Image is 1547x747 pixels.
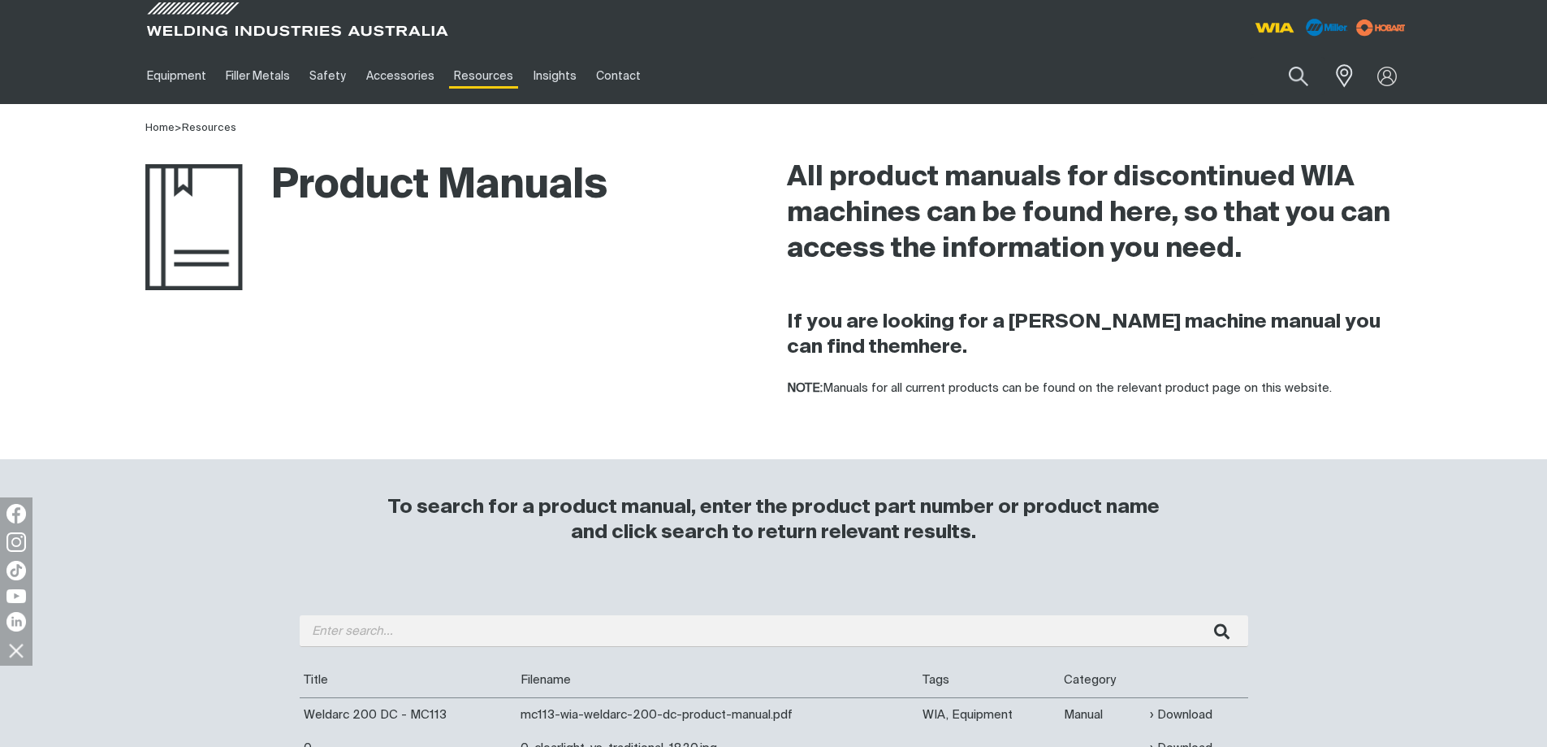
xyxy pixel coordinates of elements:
img: hide socials [2,636,30,664]
a: Resources [182,123,236,133]
th: Title [300,663,516,697]
input: Product name or item number... [1250,57,1325,95]
td: WIA, Equipment [918,697,1060,732]
a: Home [145,123,175,133]
p: Manuals for all current products can be found on the relevant product page on this website. [787,380,1402,398]
a: here. [918,337,967,357]
h3: To search for a product manual, enter the product part number or product name and click search to... [381,495,1167,545]
img: LinkedIn [6,612,26,632]
td: Manual [1060,697,1146,732]
th: Filename [516,663,919,697]
a: Resources [444,48,523,104]
a: Accessories [357,48,444,104]
th: Category [1060,663,1146,697]
h2: All product manuals for discontinued WIA machines can be found here, so that you can access the i... [787,160,1402,267]
a: Safety [300,48,356,104]
td: Weldarc 200 DC - MC113 [300,697,516,732]
strong: NOTE: [787,382,823,394]
img: Facebook [6,504,26,523]
img: TikTok [6,561,26,580]
th: Tags [918,663,1060,697]
button: Search products [1271,57,1326,95]
a: Download [1150,706,1212,724]
img: YouTube [6,589,26,603]
span: > [175,123,182,133]
a: Insights [523,48,586,104]
td: mc113-wia-weldarc-200-dc-product-manual.pdf [516,697,919,732]
img: miller [1351,15,1411,40]
a: Filler Metals [216,48,300,104]
strong: If you are looking for a [PERSON_NAME] machine manual you can find them [787,312,1381,357]
input: Enter search... [300,615,1248,647]
h1: Product Manuals [145,160,607,213]
a: Equipment [137,48,216,104]
img: Instagram [6,532,26,552]
nav: Main [137,48,1092,104]
a: Contact [586,48,650,104]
